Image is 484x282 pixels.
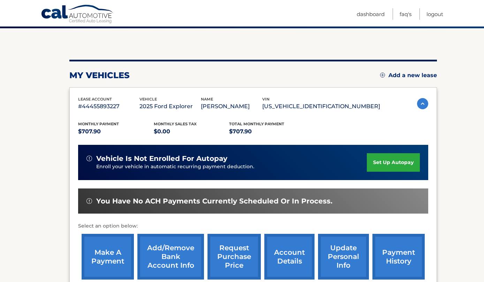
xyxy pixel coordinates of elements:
[78,97,112,102] span: lease account
[96,154,227,163] span: vehicle is not enrolled for autopay
[86,198,92,204] img: alert-white.svg
[229,127,305,136] p: $707.90
[380,73,385,77] img: add.svg
[78,127,154,136] p: $707.90
[262,97,270,102] span: vin
[78,121,119,126] span: Monthly Payment
[380,72,437,79] a: Add a new lease
[78,102,139,111] p: #44455893227
[78,222,428,230] p: Select an option below:
[139,97,157,102] span: vehicle
[69,70,130,81] h2: my vehicles
[201,102,262,111] p: [PERSON_NAME]
[41,5,114,25] a: Cal Automotive
[372,234,425,280] a: payment history
[357,8,385,20] a: Dashboard
[318,234,369,280] a: update personal info
[154,121,197,126] span: Monthly sales Tax
[154,127,229,136] p: $0.00
[96,163,367,171] p: Enroll your vehicle in automatic recurring payment deduction.
[229,121,284,126] span: Total Monthly Payment
[207,234,261,280] a: request purchase price
[139,102,201,111] p: 2025 Ford Explorer
[417,98,428,109] img: accordion-active.svg
[96,197,332,206] span: You have no ACH payments currently scheduled or in process.
[400,8,411,20] a: FAQ's
[82,234,134,280] a: make a payment
[426,8,443,20] a: Logout
[201,97,213,102] span: name
[367,153,420,172] a: set up autopay
[86,156,92,161] img: alert-white.svg
[137,234,204,280] a: Add/Remove bank account info
[264,234,315,280] a: account details
[262,102,380,111] p: [US_VEHICLE_IDENTIFICATION_NUMBER]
